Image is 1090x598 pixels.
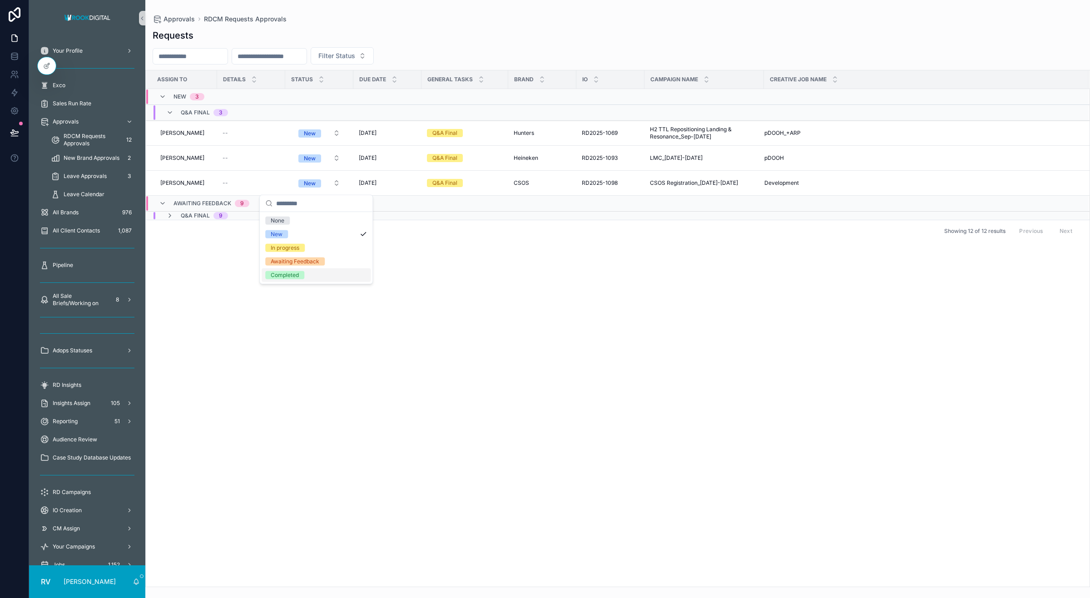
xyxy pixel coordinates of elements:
[582,154,618,162] span: RD2025-1093
[53,47,83,54] span: Your Profile
[271,230,282,238] div: New
[153,15,195,24] a: Approvals
[173,200,231,207] span: Awaiting Feedback
[311,47,374,64] button: Select Button
[582,129,618,137] span: RD2025-1069
[764,129,1078,137] a: pDOOH_+ARP
[359,154,377,162] span: [DATE]
[219,212,223,219] div: 9
[53,227,100,234] span: All Client Contacts
[53,118,79,125] span: Approvals
[157,176,212,190] a: [PERSON_NAME]
[514,179,529,187] span: CSOS
[35,43,140,59] a: Your Profile
[53,436,97,443] span: Audience Review
[204,15,287,24] a: RDCM Requests Approvals
[318,51,355,60] span: Filter Status
[112,416,123,427] div: 51
[35,484,140,500] a: RD Campaigns
[163,15,195,24] span: Approvals
[223,154,280,162] a: --
[53,262,73,269] span: Pipeline
[271,257,319,266] div: Awaiting Feedback
[764,179,1078,187] a: Development
[35,342,140,359] a: Adops Statuses
[53,454,131,461] span: Case Study Database Updates
[181,109,210,116] span: Q&A Final
[291,174,348,192] a: Select Button
[304,129,316,138] div: New
[432,129,457,137] div: Q&A Final
[650,179,758,187] a: CSOS Registration_[DATE]-[DATE]
[62,11,113,25] img: App logo
[427,179,503,187] a: Q&A Final
[764,129,801,137] span: pDOOH_+ARP
[650,154,703,162] span: LMC_[DATE]-[DATE]
[944,227,1006,235] span: Showing 12 of 12 results
[219,109,223,116] div: 3
[650,126,758,140] span: H2 TTL Repositioning Landing & Resonance_Sep-[DATE]
[64,133,120,147] span: RDCM Requests Approvals
[157,126,212,140] a: [PERSON_NAME]
[432,154,457,162] div: Q&A Final
[582,76,588,83] span: IO
[105,559,123,570] div: 1,152
[514,129,534,137] span: Hunters
[223,179,280,187] a: --
[124,134,134,145] div: 12
[53,543,95,550] span: Your Campaigns
[53,209,79,216] span: All Brands
[35,204,140,221] a: All Brands976
[223,129,228,137] span: --
[291,150,347,166] button: Select Button
[514,179,571,187] a: CSOS
[45,150,140,166] a: New Brand Approvals2
[223,76,246,83] span: Details
[45,186,140,203] a: Leave Calendar
[260,212,372,284] div: Suggestions
[291,149,348,167] a: Select Button
[53,381,81,389] span: RD Insights
[45,132,140,148] a: RDCM Requests Approvals12
[53,418,78,425] span: Reporting
[291,76,313,83] span: Status
[41,576,50,587] span: RV
[160,179,204,187] span: [PERSON_NAME]
[29,36,145,565] div: scrollable content
[64,154,119,162] span: New Brand Approvals
[514,154,571,162] a: Heineken
[291,175,347,191] button: Select Button
[160,129,204,137] span: [PERSON_NAME]
[35,257,140,273] a: Pipeline
[35,539,140,555] a: Your Campaigns
[35,395,140,411] a: Insights Assign105
[45,168,140,184] a: Leave Approvals3
[35,292,140,308] a: All Sale Briefs/Working on8
[650,179,738,187] span: CSOS Registration_[DATE]-[DATE]
[35,95,140,112] a: Sales Run Rate
[240,200,244,207] div: 9
[427,76,473,83] span: General Tasks
[35,502,140,519] a: IO Creation
[223,154,228,162] span: --
[582,154,639,162] a: RD2025-1093
[35,413,140,430] a: Reporting51
[427,154,503,162] a: Q&A Final
[157,76,187,83] span: Assign To
[53,347,92,354] span: Adops Statuses
[359,179,416,187] a: [DATE]
[35,557,140,573] a: Jobs1,152
[359,76,386,83] span: Due Date
[304,179,316,188] div: New
[764,154,1078,162] a: pDOOH
[514,154,538,162] span: Heineken
[112,294,123,305] div: 8
[64,173,107,180] span: Leave Approvals
[108,398,123,409] div: 105
[359,129,377,137] span: [DATE]
[650,76,698,83] span: Campaign Name
[582,179,618,187] span: RD2025-1098
[53,100,91,107] span: Sales Run Rate
[582,179,639,187] a: RD2025-1098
